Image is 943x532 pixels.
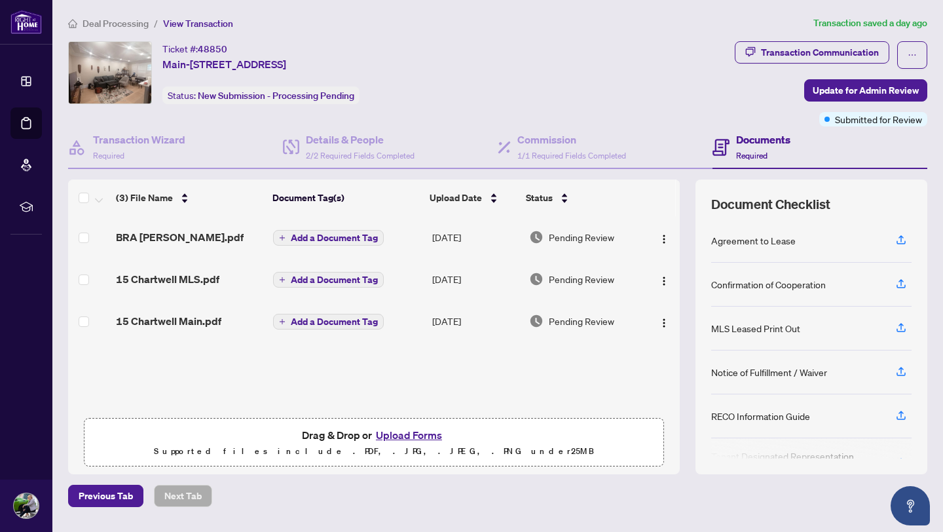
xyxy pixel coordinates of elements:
span: plus [279,276,286,283]
img: Document Status [529,272,544,286]
span: Required [93,151,124,161]
button: Logo [654,269,675,290]
span: plus [279,318,286,325]
span: 15 Chartwell Main.pdf [116,313,221,329]
span: Pending Review [549,272,614,286]
div: Notice of Fulfillment / Waiver [711,365,827,379]
td: [DATE] [427,216,524,258]
span: Document Checklist [711,195,830,214]
button: Logo [654,311,675,332]
span: Update for Admin Review [813,80,919,101]
span: (3) File Name [116,191,173,205]
h4: Details & People [306,132,415,147]
div: RECO Information Guide [711,409,810,423]
button: Add a Document Tag [273,229,384,246]
span: New Submission - Processing Pending [198,90,354,102]
span: Upload Date [430,191,482,205]
button: Add a Document Tag [273,272,384,288]
span: Required [736,151,767,161]
span: 48850 [198,43,227,55]
span: 2/2 Required Fields Completed [306,151,415,161]
span: Add a Document Tag [291,317,378,326]
th: Status [521,180,641,216]
span: Deal Processing [83,18,149,29]
th: Upload Date [424,180,521,216]
span: BRA [PERSON_NAME].pdf [116,229,244,245]
td: [DATE] [427,258,524,300]
span: plus [279,235,286,241]
span: 1/1 Required Fields Completed [517,151,626,161]
span: home [68,19,77,28]
button: Add a Document Tag [273,271,384,288]
span: Previous Tab [79,485,133,506]
button: Next Tab [154,485,212,507]
div: MLS Leased Print Out [711,321,800,335]
h4: Commission [517,132,626,147]
div: Status: [162,86,360,104]
span: Submitted for Review [835,112,922,126]
span: Status [526,191,553,205]
span: Add a Document Tag [291,233,378,242]
button: Add a Document Tag [273,314,384,330]
td: [DATE] [427,300,524,342]
img: Profile Icon [14,493,39,518]
span: Drag & Drop or [302,427,446,444]
span: Pending Review [549,314,614,328]
img: Logo [659,276,669,286]
span: View Transaction [163,18,233,29]
span: Main-[STREET_ADDRESS] [162,56,286,72]
img: Logo [659,318,669,328]
img: Logo [659,234,669,244]
button: Logo [654,227,675,248]
img: logo [10,10,42,34]
span: 15 Chartwell MLS.pdf [116,271,219,287]
h4: Transaction Wizard [93,132,185,147]
button: Add a Document Tag [273,230,384,246]
button: Previous Tab [68,485,143,507]
button: Add a Document Tag [273,313,384,330]
span: Drag & Drop orUpload FormsSupported files include .PDF, .JPG, .JPEG, .PNG under25MB [84,419,663,467]
button: Update for Admin Review [804,79,927,102]
article: Transaction saved a day ago [813,16,927,31]
button: Upload Forms [372,427,446,444]
div: Agreement to Lease [711,233,796,248]
div: Confirmation of Cooperation [711,277,826,292]
p: Supported files include .PDF, .JPG, .JPEG, .PNG under 25 MB [92,444,656,459]
img: Document Status [529,314,544,328]
th: (3) File Name [111,180,267,216]
span: Pending Review [549,230,614,244]
button: Open asap [891,486,930,525]
div: Transaction Communication [761,42,879,63]
div: Ticket #: [162,41,227,56]
li: / [154,16,158,31]
h4: Documents [736,132,790,147]
span: ellipsis [908,50,917,60]
img: IMG-W12301269_1.jpg [69,42,151,104]
button: Transaction Communication [735,41,889,64]
span: Add a Document Tag [291,275,378,284]
th: Document Tag(s) [267,180,425,216]
img: Document Status [529,230,544,244]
